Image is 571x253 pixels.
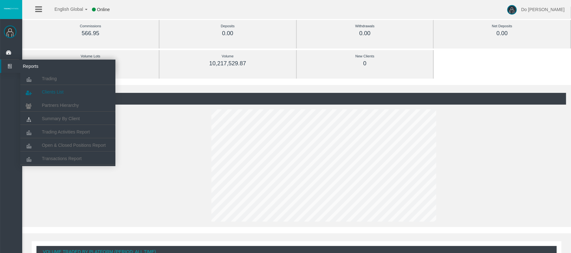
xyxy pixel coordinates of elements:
div: Volume Lots [36,53,145,60]
span: Do [PERSON_NAME] [521,7,565,12]
span: Trading Activities Report [42,129,90,134]
div: Withdrawals [311,23,419,30]
a: Reports [1,60,115,73]
div: 0.00 [448,30,556,37]
img: user-image [507,5,517,15]
span: Summary By Client [42,116,80,121]
span: Transactions Report [42,156,82,161]
div: 566.95 [36,30,145,37]
div: 0.00 [311,30,419,37]
div: Net Deposits [448,23,556,30]
div: Volume [174,53,282,60]
a: Clients List [20,86,115,98]
span: Clients List [42,89,63,94]
span: English Global [46,7,83,12]
a: Open & Closed Positions Report [20,139,115,151]
a: Partners Hierarchy [20,100,115,111]
span: Reports [18,60,80,73]
div: (Period: All Time) [27,93,566,105]
img: logo.svg [3,7,19,10]
a: Trading [20,73,115,84]
span: Online [97,7,110,12]
a: Trading Activities Report [20,126,115,138]
span: Trading [42,76,57,81]
div: Deposits [174,23,282,30]
a: Summary By Client [20,113,115,124]
div: Commissions [36,23,145,30]
span: Open & Closed Positions Report [42,143,106,148]
div: 0 [311,60,419,67]
span: Partners Hierarchy [42,103,79,108]
div: New Clients [311,53,419,60]
div: 10,217,529.87 [174,60,282,67]
div: 0.00 [174,30,282,37]
a: Transactions Report [20,153,115,164]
